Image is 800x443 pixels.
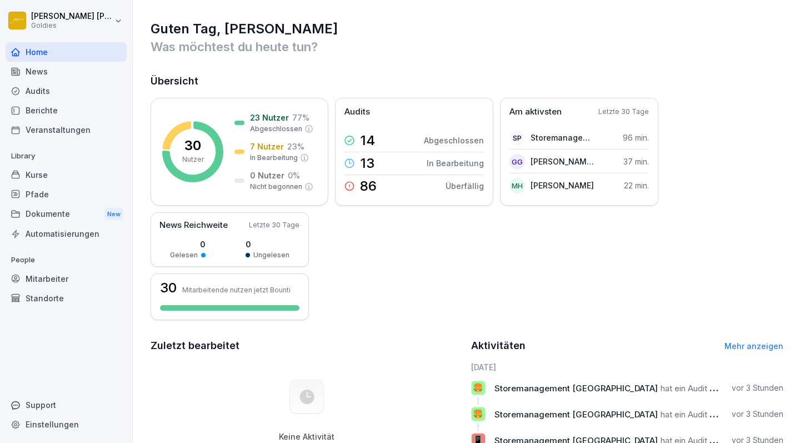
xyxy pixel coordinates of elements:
p: 13 [360,157,374,170]
h1: Guten Tag, [PERSON_NAME] [151,20,783,38]
p: 96 min. [623,132,649,143]
p: 77 % [292,112,309,123]
a: Berichte [6,101,127,120]
a: Audits [6,81,127,101]
span: hat ein Audit begonnen [661,409,748,420]
p: Was möchtest du heute tun? [151,38,783,56]
a: DokumenteNew [6,204,127,225]
h6: [DATE] [471,361,784,373]
p: Letzte 30 Tage [249,220,299,230]
p: Nutzer [182,155,204,165]
p: Abgeschlossen [424,135,484,146]
p: 22 min. [624,180,649,191]
a: Einstellungen [6,415,127,434]
p: [PERSON_NAME] [531,180,594,191]
div: MH [509,178,525,193]
a: Kurse [6,165,127,185]
p: Ungelesen [253,250,289,260]
p: 🍔 [473,380,483,396]
p: Storemanagement [GEOGRAPHIC_DATA] [531,132,594,143]
a: Mehr anzeigen [724,341,783,351]
a: Home [6,42,127,62]
div: Dokumente [6,204,127,225]
p: 23 Nutzer [250,112,289,123]
a: News [6,62,127,81]
p: 0 Nutzer [250,170,284,181]
p: [PERSON_NAME] [PERSON_NAME] [31,12,112,21]
p: 86 [360,180,377,193]
p: People [6,251,127,269]
p: Überfällig [446,180,484,192]
span: Storemanagement [GEOGRAPHIC_DATA] [494,383,658,394]
p: 0 [170,238,206,250]
p: Nicht begonnen [250,182,302,192]
p: Goldies [31,22,112,29]
h5: Keine Aktivität [251,432,363,442]
p: 14 [360,134,375,147]
p: News Reichweite [159,219,228,232]
a: Standorte [6,288,127,308]
span: hat ein Audit abgeschlossen [661,383,768,394]
span: Storemanagement [GEOGRAPHIC_DATA] [494,409,658,420]
p: 0 [246,238,289,250]
p: Gelesen [170,250,198,260]
div: GG [509,154,525,170]
p: 37 min. [623,156,649,167]
p: vor 3 Stunden [732,409,783,420]
p: 7 Nutzer [250,141,284,152]
h3: 30 [160,281,177,295]
div: Support [6,395,127,415]
p: Mitarbeitende nutzen jetzt Bounti [182,286,291,294]
p: Library [6,147,127,165]
a: Pfade [6,185,127,204]
div: SP [509,130,525,146]
h2: Übersicht [151,73,783,89]
p: 23 % [287,141,304,152]
p: In Bearbeitung [427,157,484,169]
h2: Aktivitäten [471,338,526,354]
a: Automatisierungen [6,224,127,243]
div: New [104,208,123,221]
a: Veranstaltungen [6,120,127,140]
a: Mitarbeiter [6,269,127,288]
p: 30 [184,139,201,152]
p: In Bearbeitung [250,153,298,163]
h2: Zuletzt bearbeitet [151,338,463,354]
p: Abgeschlossen [250,124,302,134]
p: Am aktivsten [509,106,562,118]
p: Letzte 30 Tage [598,107,649,117]
p: 🍔 [473,406,483,422]
p: Audits [344,106,370,118]
p: [PERSON_NAME] [PERSON_NAME] [531,156,594,167]
p: vor 3 Stunden [732,382,783,394]
p: 0 % [288,170,300,181]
